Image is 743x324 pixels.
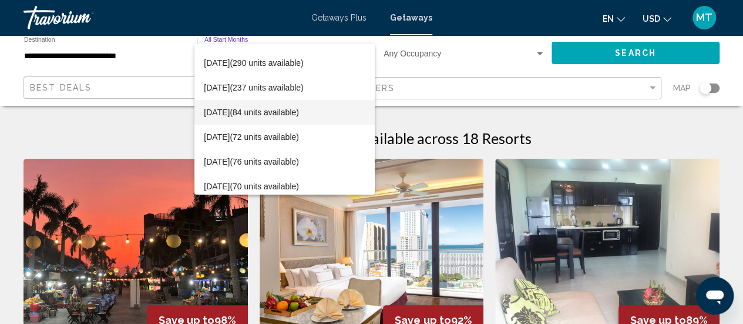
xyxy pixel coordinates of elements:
[204,75,365,100] span: [DATE] (237 units available)
[204,174,365,199] span: [DATE] (70 units available)
[696,277,734,315] iframe: Кнопка запуска окна обмена сообщениями
[204,100,365,125] span: [DATE] (84 units available)
[204,51,365,75] span: [DATE] (290 units available)
[204,149,365,174] span: [DATE] (76 units available)
[204,125,365,149] span: [DATE] (72 units available)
